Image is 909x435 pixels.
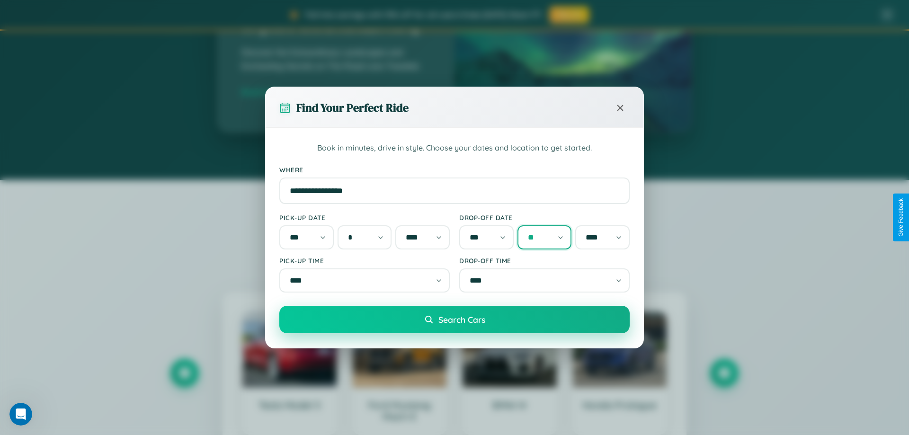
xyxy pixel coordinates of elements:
[279,166,630,174] label: Where
[279,306,630,333] button: Search Cars
[279,213,450,222] label: Pick-up Date
[296,100,409,115] h3: Find Your Perfect Ride
[279,257,450,265] label: Pick-up Time
[459,257,630,265] label: Drop-off Time
[438,314,485,325] span: Search Cars
[459,213,630,222] label: Drop-off Date
[279,142,630,154] p: Book in minutes, drive in style. Choose your dates and location to get started.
